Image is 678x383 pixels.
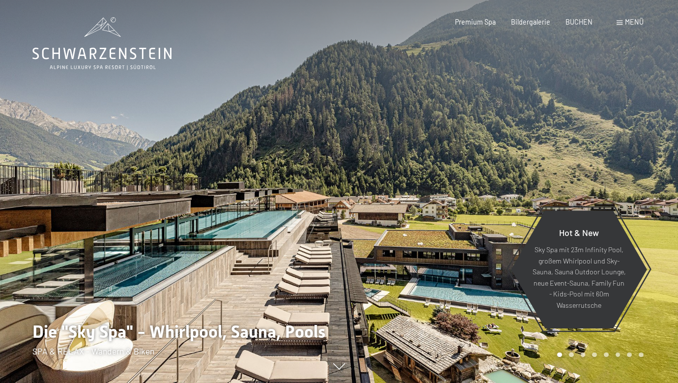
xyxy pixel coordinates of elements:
div: Carousel Page 2 [569,353,574,357]
div: Carousel Page 6 [616,353,621,357]
a: Premium Spa [455,18,496,26]
span: Menü [625,18,644,26]
p: Sky Spa mit 23m Infinity Pool, großem Whirlpool und Sky-Sauna, Sauna Outdoor Lounge, neue Event-S... [532,245,626,311]
a: Bildergalerie [511,18,550,26]
div: Carousel Page 1 (Current Slide) [557,353,562,357]
span: Hot & New [559,227,599,238]
div: Carousel Page 3 [581,353,586,357]
div: Carousel Page 7 [627,353,632,357]
a: BUCHEN [565,18,593,26]
a: Hot & New Sky Spa mit 23m Infinity Pool, großem Whirlpool und Sky-Sauna, Sauna Outdoor Lounge, ne... [510,210,648,329]
div: Carousel Page 8 [639,353,644,357]
div: Carousel Page 5 [604,353,609,357]
div: Carousel Page 4 [592,353,597,357]
div: Carousel Pagination [554,353,643,357]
